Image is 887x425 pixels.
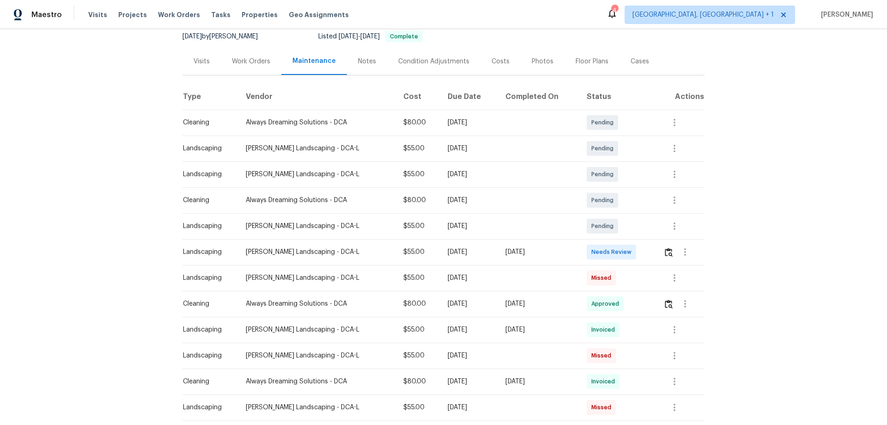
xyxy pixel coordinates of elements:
div: Always Dreaming Solutions - DCA [246,377,389,386]
button: Review Icon [663,293,674,315]
div: [PERSON_NAME] Landscaping - DCA-L [246,247,389,257]
div: [PERSON_NAME] Landscaping - DCA-L [246,222,389,231]
div: Cleaning [183,377,231,386]
div: Visits [194,57,210,66]
div: [DATE] [505,247,572,257]
div: Notes [358,57,376,66]
div: [DATE] [448,247,490,257]
div: [DATE] [448,273,490,283]
div: [DATE] [448,351,490,360]
div: Landscaping [183,273,231,283]
div: Landscaping [183,403,231,412]
div: Landscaping [183,325,231,334]
div: [PERSON_NAME] Landscaping - DCA-L [246,403,389,412]
div: $55.00 [403,403,433,412]
div: Cleaning [183,118,231,127]
div: $55.00 [403,222,433,231]
div: [DATE] [448,222,490,231]
img: Review Icon [665,248,673,257]
div: Always Dreaming Solutions - DCA [246,299,389,308]
div: $80.00 [403,299,433,308]
div: Landscaping [183,170,231,179]
span: Pending [591,222,617,231]
div: $55.00 [403,144,433,153]
div: Costs [492,57,510,66]
span: [DATE] [339,33,358,40]
div: $55.00 [403,351,433,360]
th: Status [579,84,656,110]
div: [PERSON_NAME] Landscaping - DCA-L [246,325,389,334]
span: Missed [591,403,615,412]
div: [DATE] [448,325,490,334]
div: $55.00 [403,170,433,179]
span: [GEOGRAPHIC_DATA], [GEOGRAPHIC_DATA] + 1 [632,10,774,19]
div: Cleaning [183,196,231,205]
span: Pending [591,196,617,205]
span: Pending [591,144,617,153]
div: [PERSON_NAME] Landscaping - DCA-L [246,351,389,360]
span: Projects [118,10,147,19]
div: Cases [631,57,649,66]
span: Properties [242,10,278,19]
div: [DATE] [448,299,490,308]
div: $55.00 [403,325,433,334]
span: - [339,33,380,40]
th: Vendor [238,84,396,110]
div: Always Dreaming Solutions - DCA [246,118,389,127]
span: Invoiced [591,325,619,334]
div: [DATE] [505,325,572,334]
div: 4 [611,6,618,15]
div: Landscaping [183,222,231,231]
div: Landscaping [183,247,231,257]
div: [DATE] [505,299,572,308]
span: [PERSON_NAME] [817,10,873,19]
span: Work Orders [158,10,200,19]
span: Approved [591,299,623,308]
div: $80.00 [403,118,433,127]
span: Geo Assignments [289,10,349,19]
span: [DATE] [182,33,202,40]
div: $55.00 [403,247,433,257]
div: Landscaping [183,144,231,153]
div: $55.00 [403,273,433,283]
span: Invoiced [591,377,619,386]
div: Always Dreaming Solutions - DCA [246,196,389,205]
div: [DATE] [505,377,572,386]
div: $80.00 [403,377,433,386]
th: Type [182,84,238,110]
div: [PERSON_NAME] Landscaping - DCA-L [246,273,389,283]
th: Actions [656,84,705,110]
div: by [PERSON_NAME] [182,31,269,42]
div: [DATE] [448,144,490,153]
div: [DATE] [448,196,490,205]
th: Cost [396,84,441,110]
span: Tasks [211,12,231,18]
span: Complete [386,34,422,39]
span: Pending [591,118,617,127]
div: Landscaping [183,351,231,360]
div: Condition Adjustments [398,57,469,66]
div: [PERSON_NAME] Landscaping - DCA-L [246,170,389,179]
div: Cleaning [183,299,231,308]
div: $80.00 [403,196,433,205]
span: Missed [591,351,615,360]
th: Due Date [440,84,498,110]
div: [DATE] [448,170,490,179]
span: Needs Review [591,247,635,257]
div: Photos [532,57,553,66]
span: Listed [318,33,423,40]
span: Maestro [31,10,62,19]
img: Review Icon [665,300,673,308]
th: Completed On [498,84,579,110]
div: [DATE] [448,118,490,127]
span: [DATE] [360,33,380,40]
div: Floor Plans [576,57,608,66]
div: Work Orders [232,57,270,66]
span: Pending [591,170,617,179]
div: Maintenance [292,56,336,66]
div: [PERSON_NAME] Landscaping - DCA-L [246,144,389,153]
div: [DATE] [448,403,490,412]
span: Visits [88,10,107,19]
button: Review Icon [663,241,674,263]
span: Missed [591,273,615,283]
